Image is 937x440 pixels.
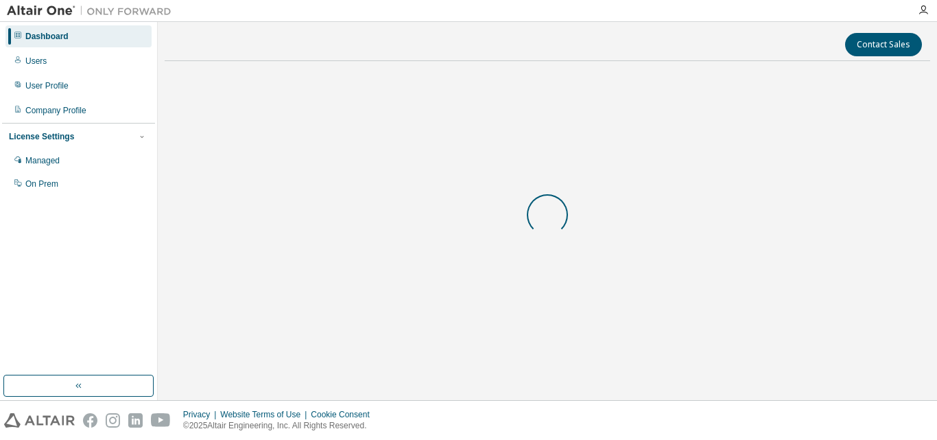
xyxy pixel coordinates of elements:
[183,409,220,420] div: Privacy
[25,155,60,166] div: Managed
[25,56,47,67] div: Users
[7,4,178,18] img: Altair One
[9,131,74,142] div: License Settings
[183,420,378,432] p: © 2025 Altair Engineering, Inc. All Rights Reserved.
[25,80,69,91] div: User Profile
[220,409,311,420] div: Website Terms of Use
[845,33,922,56] button: Contact Sales
[311,409,377,420] div: Cookie Consent
[4,413,75,428] img: altair_logo.svg
[151,413,171,428] img: youtube.svg
[106,413,120,428] img: instagram.svg
[128,413,143,428] img: linkedin.svg
[83,413,97,428] img: facebook.svg
[25,105,86,116] div: Company Profile
[25,178,58,189] div: On Prem
[25,31,69,42] div: Dashboard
